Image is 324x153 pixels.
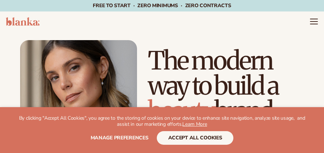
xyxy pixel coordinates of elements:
[148,48,304,123] h1: The modern way to build a brand
[91,131,149,145] button: Manage preferences
[14,115,310,128] p: By clicking "Accept All Cookies", you agree to the storing of cookies on your device to enhance s...
[91,134,149,141] span: Manage preferences
[6,17,40,26] img: logo
[182,121,207,128] a: Learn More
[157,131,234,145] button: accept all cookies
[310,17,318,26] summary: Menu
[148,95,214,126] span: beauty
[93,2,231,9] span: Free to start · ZERO minimums · ZERO contracts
